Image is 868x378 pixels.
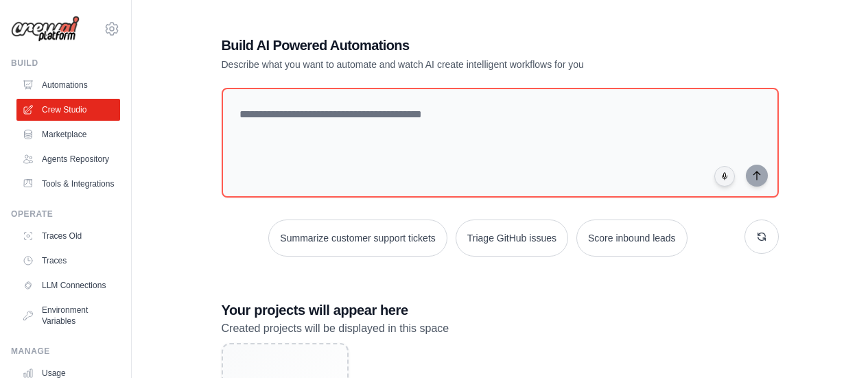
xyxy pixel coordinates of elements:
div: Manage [11,346,120,357]
a: Automations [16,74,120,96]
button: Get new suggestions [744,220,779,254]
h1: Build AI Powered Automations [222,36,683,55]
p: Created projects will be displayed in this space [222,320,779,338]
p: Describe what you want to automate and watch AI create intelligent workflows for you [222,58,683,71]
a: Traces [16,250,120,272]
button: Summarize customer support tickets [268,220,447,257]
h3: Your projects will appear here [222,300,779,320]
a: Crew Studio [16,99,120,121]
button: Score inbound leads [576,220,688,257]
a: Tools & Integrations [16,173,120,195]
button: Click to speak your automation idea [714,166,735,187]
a: Marketplace [16,123,120,145]
div: Operate [11,209,120,220]
a: LLM Connections [16,274,120,296]
button: Triage GitHub issues [456,220,568,257]
img: Logo [11,16,80,42]
a: Agents Repository [16,148,120,170]
a: Environment Variables [16,299,120,332]
div: Build [11,58,120,69]
a: Traces Old [16,225,120,247]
